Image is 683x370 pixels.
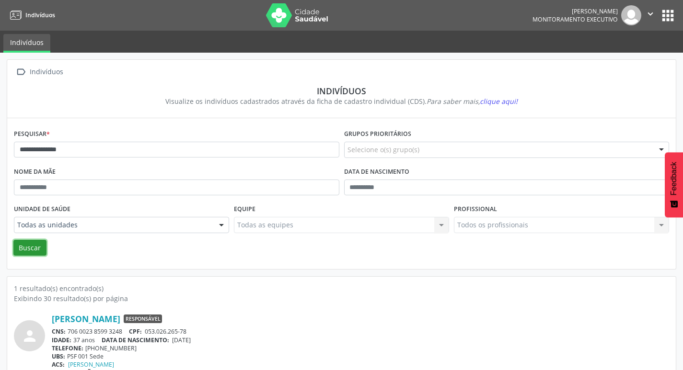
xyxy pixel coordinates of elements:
[28,65,65,79] div: Indivíduos
[7,7,55,23] a: Indivíduos
[52,327,669,336] div: 706 0023 8599 3248
[14,283,669,293] div: 1 resultado(s) encontrado(s)
[52,336,669,344] div: 37 anos
[670,162,678,195] span: Feedback
[21,327,38,345] i: person
[21,96,662,106] div: Visualize os indivíduos cadastrados através da ficha de cadastro individual (CDS).
[344,165,409,179] label: Data de nascimento
[25,11,55,19] span: Indivíduos
[68,360,114,369] a: [PERSON_NAME]
[13,240,46,256] button: Buscar
[52,344,669,352] div: [PHONE_NUMBER]
[102,336,169,344] span: DATA DE NASCIMENTO:
[52,352,65,360] span: UBS:
[52,336,71,344] span: IDADE:
[14,65,28,79] i: 
[172,336,191,344] span: [DATE]
[17,220,209,230] span: Todas as unidades
[129,327,142,336] span: CPF:
[124,314,162,323] span: Responsável
[14,202,70,217] label: Unidade de saúde
[14,65,65,79] a:  Indivíduos
[52,344,83,352] span: TELEFONE:
[533,15,618,23] span: Monitoramento Executivo
[427,97,518,106] i: Para saber mais,
[52,327,66,336] span: CNS:
[145,327,186,336] span: 053.026.265-78
[344,127,411,142] label: Grupos prioritários
[234,202,255,217] label: Equipe
[645,9,656,19] i: 
[533,7,618,15] div: [PERSON_NAME]
[52,352,669,360] div: PSF 001 Sede
[14,293,669,303] div: Exibindo 30 resultado(s) por página
[3,34,50,53] a: Indivíduos
[641,5,660,25] button: 
[480,97,518,106] span: clique aqui!
[665,152,683,217] button: Feedback - Mostrar pesquisa
[454,202,497,217] label: Profissional
[52,360,65,369] span: ACS:
[52,314,120,324] a: [PERSON_NAME]
[621,5,641,25] img: img
[14,165,56,179] label: Nome da mãe
[660,7,676,24] button: apps
[347,145,419,155] span: Selecione o(s) grupo(s)
[14,127,50,142] label: Pesquisar
[21,86,662,96] div: Indivíduos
